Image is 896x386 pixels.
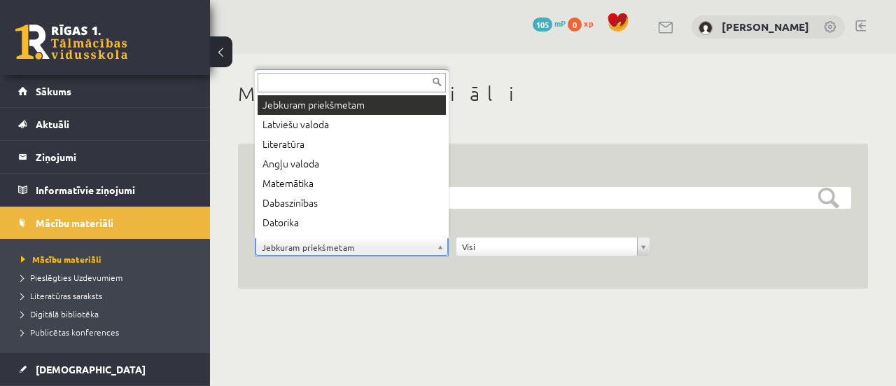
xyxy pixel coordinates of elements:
[258,135,446,154] div: Literatūra
[258,233,446,252] div: Sports un veselība
[258,193,446,213] div: Dabaszinības
[258,154,446,174] div: Angļu valoda
[258,174,446,193] div: Matemātika
[258,95,446,115] div: Jebkuram priekšmetam
[258,213,446,233] div: Datorika
[258,115,446,135] div: Latviešu valoda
